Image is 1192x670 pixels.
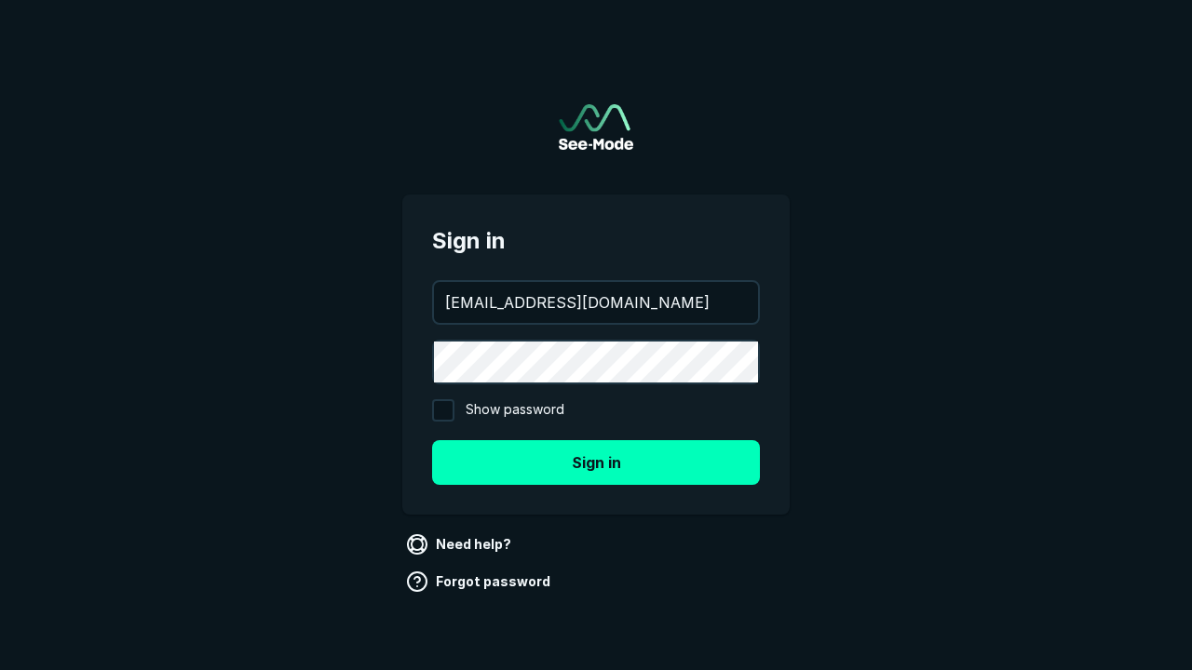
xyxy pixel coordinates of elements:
[432,224,760,258] span: Sign in
[559,104,633,150] a: Go to sign in
[402,529,519,559] a: Need help?
[432,440,760,485] button: Sign in
[466,399,564,422] span: Show password
[434,282,758,323] input: your@email.com
[402,567,558,596] a: Forgot password
[559,104,633,150] img: See-Mode Logo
